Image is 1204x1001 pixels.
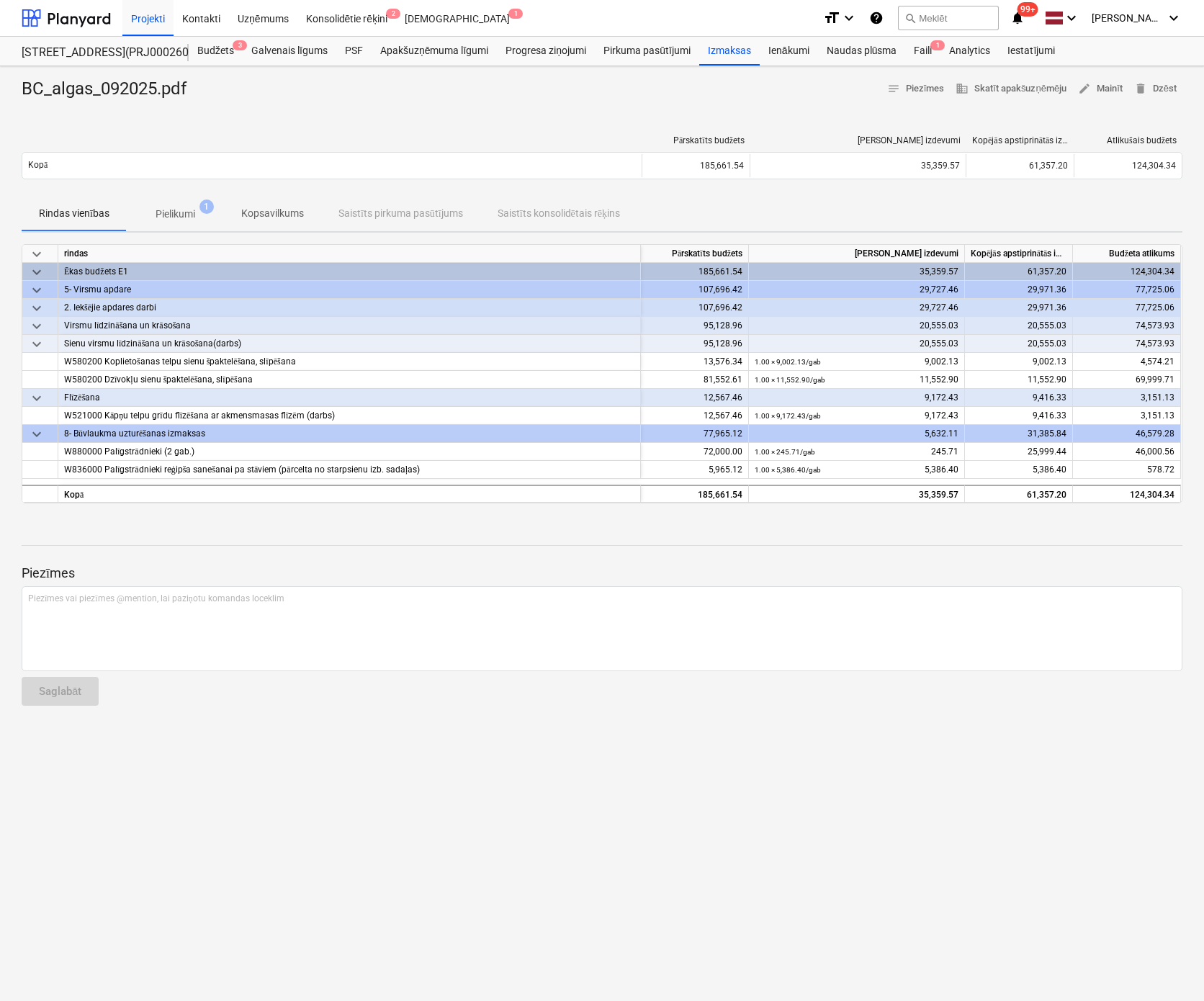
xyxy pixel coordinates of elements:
a: Apakšuzņēmuma līgumi [372,37,497,66]
span: 9,002.13 [1033,356,1066,367]
div: 35,359.57 [755,486,958,504]
button: Dzēst [1128,78,1182,100]
div: Budžeta atlikums [1073,245,1181,263]
span: 1 [199,199,214,214]
div: Pārskatīts budžets [641,245,749,263]
div: Budžets [189,37,243,66]
span: keyboard_arrow_down [28,390,45,407]
a: Budžets3 [189,37,243,66]
span: keyboard_arrow_down [28,318,45,335]
span: W880000 Palīgstrādnieki (2 gab.) [64,446,194,457]
a: Iestatījumi [999,37,1064,66]
span: keyboard_arrow_down [28,282,45,299]
span: notes [887,82,900,95]
div: Kopējās apstiprinātās izmaksas [965,245,1073,263]
span: edit [1078,82,1091,95]
div: Sienu virsmu līdzināšana un krāsošana(darbs) [64,335,634,352]
i: keyboard_arrow_down [840,9,858,27]
div: 77,725.06 [1073,299,1181,317]
p: Rindas vienības [39,206,109,221]
a: Izmaksas [699,37,760,66]
div: 245.71 [755,443,958,461]
div: 5,965.12 [641,461,749,479]
div: 8- Būvlaukma uzturēšanas izmaksas [64,425,634,442]
div: 20,555.03 [965,317,1073,335]
i: keyboard_arrow_down [1165,9,1182,27]
button: Skatīt apakšuzņēmēju [950,78,1072,100]
span: 2 [386,9,400,19]
a: Pirkuma pasūtījumi [595,37,699,66]
a: Naudas plūsma [818,37,906,66]
span: Piezīmes [887,81,945,97]
div: Flīzēšana [64,389,634,406]
div: 2. Iekšējie apdares darbi [64,299,634,316]
small: 1.00 × 11,552.90 / gab [755,376,825,384]
div: 72,000.00 [641,443,749,461]
p: Kopsavilkums [241,206,304,221]
i: format_size [823,9,840,27]
span: 5,386.40 [1033,464,1066,475]
div: Kopā [58,485,641,503]
div: Analytics [940,37,999,66]
div: 20,555.03 [965,335,1073,353]
p: Pielikumi [156,207,195,222]
div: 185,661.54 [642,154,750,177]
div: Pārskatīts budžets [648,135,745,146]
p: Kopā [28,159,48,171]
span: keyboard_arrow_down [28,426,45,443]
span: 124,304.34 [1132,161,1176,171]
span: W580200 Koplietošanas telpu sienu špaktelēšana, slīpēšana [64,356,296,367]
div: 77,725.06 [1073,281,1181,299]
div: 12,567.46 [641,407,749,425]
div: 13,576.34 [641,353,749,371]
button: Piezīmes [881,78,951,100]
div: BC_algas_092025.pdf [22,78,198,101]
a: Galvenais līgums [243,37,336,66]
span: delete [1134,82,1147,95]
div: 35,359.57 [756,161,960,171]
span: business [956,82,969,95]
div: 61,357.20 [965,263,1073,281]
i: notifications [1010,9,1025,27]
span: 4,574.21 [1141,356,1174,367]
div: 107,696.42 [641,281,749,299]
a: Progresa ziņojumi [497,37,595,66]
span: search [904,12,916,24]
div: 74,573.93 [1073,317,1181,335]
iframe: Chat Widget [1132,932,1204,1001]
span: 9,416.33 [1033,410,1066,421]
div: 61,357.20 [965,485,1073,503]
span: 69,999.71 [1136,374,1174,385]
div: 5- Virsmu apdare [64,281,634,298]
span: W580200 Dzīvokļu sienu špaktelēšana, slīpēšana [64,374,253,385]
button: Meklēt [898,6,999,30]
i: Zināšanu pamats [869,9,884,27]
small: 1.00 × 5,386.40 / gab [755,466,821,474]
span: keyboard_arrow_down [28,300,45,317]
div: [PERSON_NAME] izdevumi [756,135,961,145]
div: 5,386.40 [755,461,958,479]
span: 3 [233,40,247,50]
div: Ēkas budžets E1 [64,263,634,280]
div: 124,304.34 [1073,485,1181,503]
div: 29,971.36 [965,299,1073,317]
div: 20,555.03 [755,317,958,335]
div: Atlikušais budžets [1080,135,1177,146]
a: PSF [336,37,372,66]
span: keyboard_arrow_down [28,246,45,263]
div: 185,661.54 [641,263,749,281]
span: 99+ [1017,2,1038,17]
span: 1 [508,9,523,19]
span: Skatīt apakšuzņēmēju [956,81,1066,97]
span: W836000 Palīgstrādnieki reģipša sanešanai pa stāviem (pārcelta no starpsienu izb. sadaļas) [64,464,420,475]
div: 35,359.57 [755,263,958,281]
p: Piezīmes [22,565,1182,582]
div: 11,552.90 [755,371,958,389]
span: 1 [930,40,945,50]
div: 20,555.03 [755,335,958,353]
